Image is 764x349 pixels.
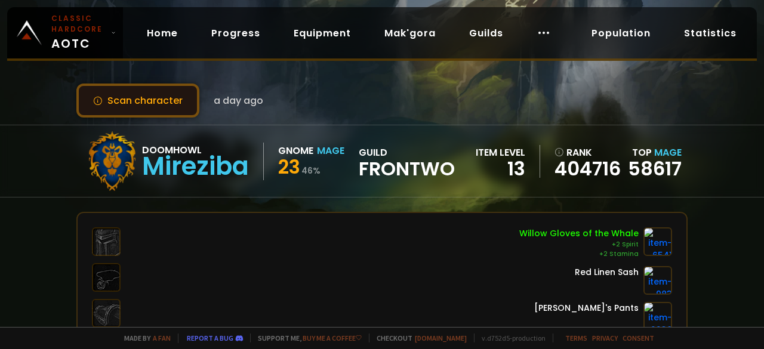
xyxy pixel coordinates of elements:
span: 23 [278,153,300,180]
a: [DOMAIN_NAME] [415,333,467,342]
a: Privacy [592,333,618,342]
span: Mage [654,146,682,159]
a: Classic HardcoreAOTC [7,7,123,58]
span: Support me, [250,333,362,342]
a: Population [582,21,660,45]
small: Classic Hardcore [51,13,106,35]
a: Statistics [674,21,746,45]
img: item-983 [643,266,672,295]
div: [PERSON_NAME]'s Pants [534,302,639,314]
img: item-6541 [643,227,672,256]
img: item-2238 [643,302,672,331]
div: 13 [476,160,525,178]
div: guild [359,145,455,178]
a: Guilds [460,21,513,45]
span: Made by [117,333,171,342]
small: 46 % [301,165,321,177]
a: Buy me a coffee [303,333,362,342]
div: +2 Stamina [519,249,639,259]
div: Willow Gloves of the Whale [519,227,639,240]
div: Doomhowl [142,143,249,157]
a: a fan [153,333,171,342]
a: 404716 [554,160,621,178]
div: item level [476,145,525,160]
span: Checkout [369,333,467,342]
div: Mireziba [142,157,249,175]
div: Red Linen Sash [575,266,639,279]
a: Home [137,21,187,45]
a: Consent [623,333,654,342]
a: 58617 [628,155,682,182]
a: Progress [202,21,270,45]
a: Terms [565,333,587,342]
div: Top [628,145,682,160]
div: rank [554,145,621,160]
a: Mak'gora [375,21,445,45]
div: +2 Spirit [519,240,639,249]
div: Mage [317,143,344,158]
span: Frontwo [359,160,455,178]
span: v. d752d5 - production [474,333,546,342]
a: Report a bug [187,333,233,342]
button: Scan character [76,84,199,118]
a: Equipment [284,21,361,45]
span: AOTC [51,13,106,52]
div: Gnome [278,143,313,158]
span: a day ago [214,93,263,108]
